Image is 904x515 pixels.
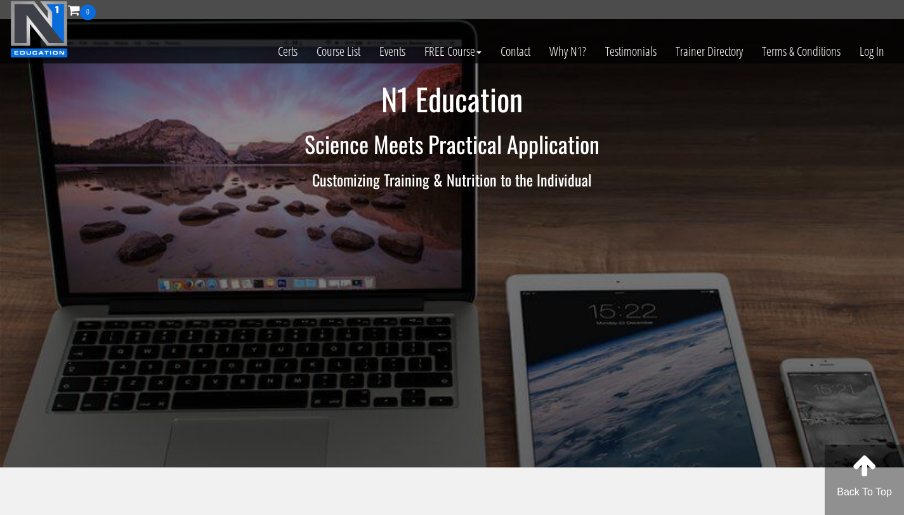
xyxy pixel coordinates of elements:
[81,171,823,188] h3: Customizing Training & Nutrition to the Individual
[268,20,307,82] a: Certs
[415,20,491,82] a: FREE Course
[850,20,894,82] a: Log In
[370,20,415,82] a: Events
[491,20,540,82] a: Contact
[81,82,823,116] h1: N1 Education
[10,1,68,58] img: n1-education
[81,131,823,157] h2: Science Meets Practical Application
[540,20,596,82] a: Why N1?
[307,20,370,82] a: Course List
[752,20,850,82] a: Terms & Conditions
[80,4,96,20] span: 0
[68,1,96,18] a: 0
[666,20,752,82] a: Trainer Directory
[596,20,666,82] a: Testimonials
